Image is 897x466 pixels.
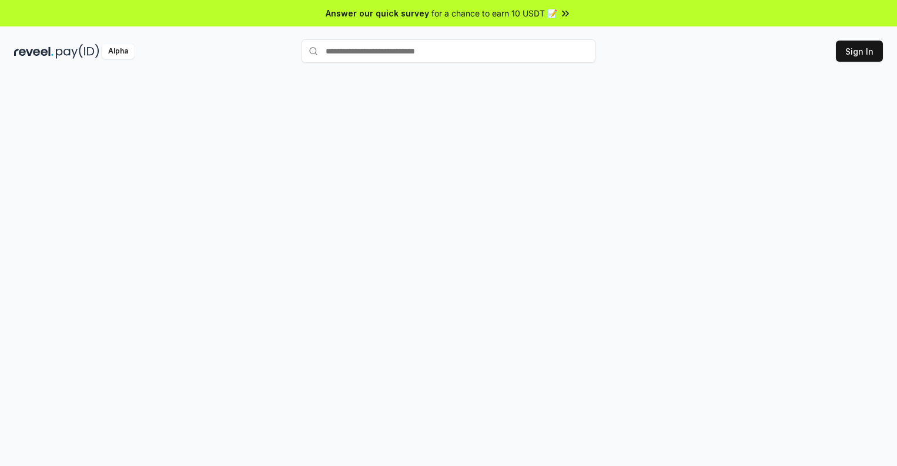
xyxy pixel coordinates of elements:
[836,41,883,62] button: Sign In
[431,7,557,19] span: for a chance to earn 10 USDT 📝
[102,44,135,59] div: Alpha
[56,44,99,59] img: pay_id
[326,7,429,19] span: Answer our quick survey
[14,44,53,59] img: reveel_dark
